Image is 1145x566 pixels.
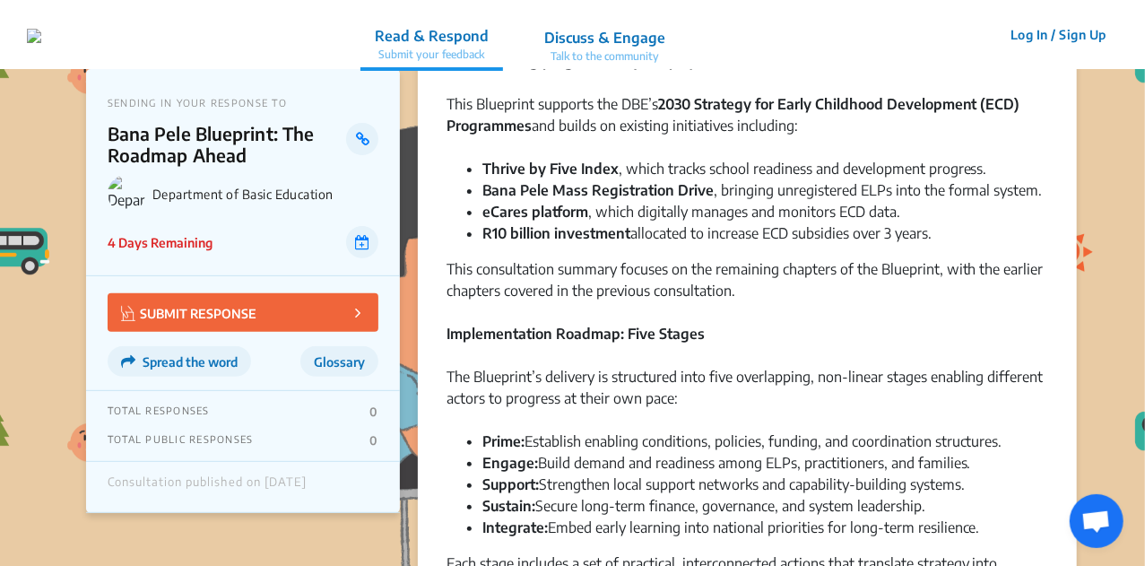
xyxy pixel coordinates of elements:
[482,517,1048,538] li: Embed early learning into national priorities for long-term resilience.
[300,346,378,377] button: Glossary
[482,224,551,242] strong: R10 billion
[482,222,1048,244] li: allocated to increase ECD subsidies over 3 years.
[447,325,705,343] strong: Implementation Roadmap: Five Stages
[447,93,1048,158] div: This Blueprint supports the DBE’s and builds on existing initiatives including:
[314,354,365,370] span: Glossary
[108,175,145,213] img: Department of Basic Education logo
[121,302,256,323] p: SUBMIT RESPONSE
[108,433,254,448] p: TOTAL PUBLIC RESPONSES
[482,158,1048,179] li: , which tracks school readiness and development progress.
[554,224,630,242] strong: investment
[375,47,489,63] p: Submit your feedback
[108,123,347,166] p: Bana Pele Blueprint: The Roadmap Ahead
[447,258,1048,323] div: This consultation summary focuses on the remaining chapters of the Blueprint, with the earlier ch...
[482,203,588,221] strong: eCares platform
[482,179,1048,201] li: , bringing unregistered ELPs into the formal system.
[482,431,1048,452] li: Establish enabling conditions, policies, funding, and coordination structures.
[447,95,1020,135] strong: 2030 Strategy for Early Childhood Development (ECD) Programmes
[108,293,378,332] button: SUBMIT RESPONSE
[108,97,378,109] p: SENDING IN YOUR RESPONSE TO
[108,233,213,252] p: 4 Days Remaining
[482,201,1048,222] li: , which digitally manages and monitors ECD data.
[482,474,1048,495] li: Strengthen local support networks and capability-building systems.
[482,497,535,515] strong: Sustain:
[152,187,378,202] p: Department of Basic Education
[143,354,238,370] span: Spread the word
[1070,494,1123,548] a: Open chat
[482,160,619,178] strong: Thrive by Five Index
[375,25,489,47] p: Read & Respond
[27,29,41,43] img: t6thgpvxgaf25oxqim4qs6ecgzoo
[544,48,665,65] p: Talk to the community
[447,366,1048,431] div: The Blueprint’s delivery is structured into five overlapping, non-linear stages enabling differen...
[544,27,665,48] p: Discuss & Engage
[482,518,548,536] strong: Integrate:
[482,454,538,472] strong: Engage:
[108,475,307,499] div: Consultation published on [DATE]
[999,21,1118,48] button: Log In / Sign Up
[108,346,251,377] button: Spread the word
[482,181,714,199] strong: Bana Pele Mass Registration Drive
[369,405,377,419] p: 0
[121,306,135,321] img: Vector.jpg
[482,432,525,450] strong: Prime:
[482,475,539,493] strong: Support:
[482,452,1048,474] li: Build demand and readiness among ELPs, practitioners, and families.
[482,495,1048,517] li: Secure long-term finance, governance, and system leadership.
[369,433,377,448] p: 0
[108,405,210,419] p: TOTAL RESPONSES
